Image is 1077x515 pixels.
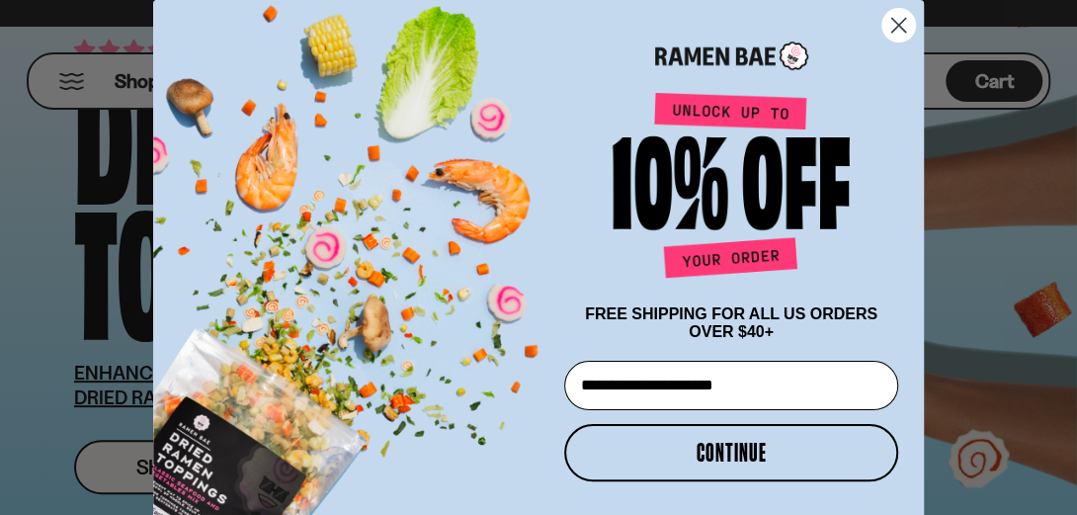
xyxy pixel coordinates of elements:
button: CONTINUE [564,424,898,481]
img: Unlock up to 10% off [608,92,855,286]
img: Ramen Bae Logo [655,40,808,72]
span: FREE SHIPPING FOR ALL US ORDERS OVER $40+ [585,305,877,340]
button: Close dialog [881,8,916,43]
